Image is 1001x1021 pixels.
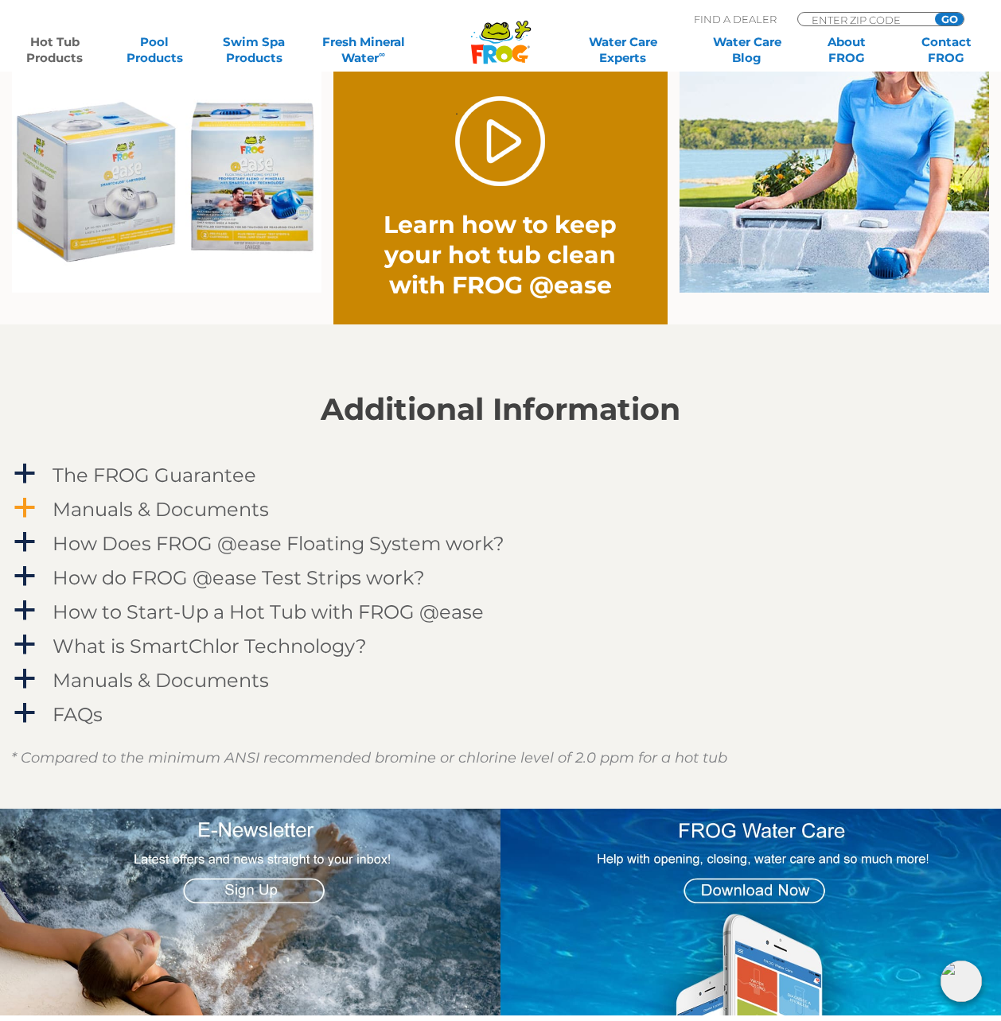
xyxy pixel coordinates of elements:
[13,701,37,725] span: a
[367,210,633,301] h2: Learn how to keep your hot tub clean with FROG @ease
[53,704,103,725] h4: FAQs
[53,567,425,588] h4: How do FROG @ease Test Strips work?
[53,601,484,623] h4: How to Start-Up a Hot Tub with FROG @ease
[16,34,93,66] a: Hot TubProducts
[115,34,193,66] a: PoolProducts
[708,34,785,66] a: Water CareBlog
[53,635,367,657] h4: What is SmartChlor Technology?
[11,563,990,592] a: a How do FROG @ease Test Strips work?
[216,34,293,66] a: Swim SpaProducts
[560,34,686,66] a: Water CareExperts
[53,464,256,486] h4: The FROG Guarantee
[680,37,989,293] img: fpo-flippin-frog-2
[11,597,990,627] a: a How to Start-Up a Hot Tub with FROG @ease
[53,533,504,554] h4: How Does FROG @ease Floating System work?
[11,700,990,729] a: a FAQs
[11,529,990,558] a: a How Does FROG @ease Floating System work?
[935,13,964,25] input: GO
[694,12,777,26] p: Find A Dealer
[810,13,917,26] input: Zip Code Form
[11,749,727,767] em: * Compared to the minimum ANSI recommended bromine or chlorine level of 2.0 ppm for a hot tub
[315,34,412,66] a: Fresh MineralWater∞
[13,667,37,691] span: a
[379,49,385,60] sup: ∞
[808,34,885,66] a: AboutFROG
[455,96,545,186] a: Play Video
[13,530,37,554] span: a
[53,499,269,520] h4: Manuals & Documents
[11,666,990,695] a: a Manuals & Documents
[500,809,1001,1015] img: App Graphic
[908,34,985,66] a: ContactFROG
[13,462,37,486] span: a
[53,670,269,691] h4: Manuals & Documents
[11,392,990,427] h2: Additional Information
[13,599,37,623] span: a
[11,495,990,524] a: a Manuals & Documents
[12,37,321,293] img: Ease Packaging
[941,961,982,1002] img: openIcon
[11,631,990,661] a: a What is SmartChlor Technology?
[13,633,37,657] span: a
[13,565,37,588] span: a
[13,496,37,520] span: a
[11,460,990,490] a: a The FROG Guarantee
